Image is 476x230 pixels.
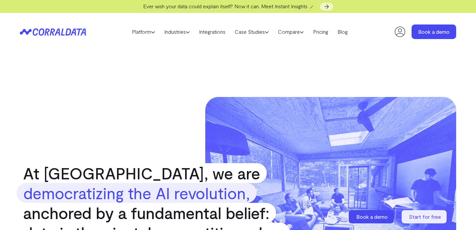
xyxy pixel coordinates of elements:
a: Pricing [308,27,333,37]
span: At [GEOGRAPHIC_DATA], we are [17,163,267,183]
a: Book a demo [412,24,456,39]
span: Start for free [409,213,441,220]
a: Integrations [194,27,230,37]
span: Book a demo [356,213,388,220]
strong: democratizing the AI revolution, [17,183,257,203]
a: Industries [160,27,194,37]
span: anchored by a fundamental belief: [17,203,276,223]
a: Compare [273,27,308,37]
a: Start for free [402,210,448,223]
a: Platform [127,27,160,37]
a: Blog [333,27,352,37]
a: Case Studies [230,27,273,37]
span: Ever wish your data could explain itself? Now it can. Meet Instant Insights 🪄 [143,3,315,9]
a: Book a demo [349,210,395,223]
